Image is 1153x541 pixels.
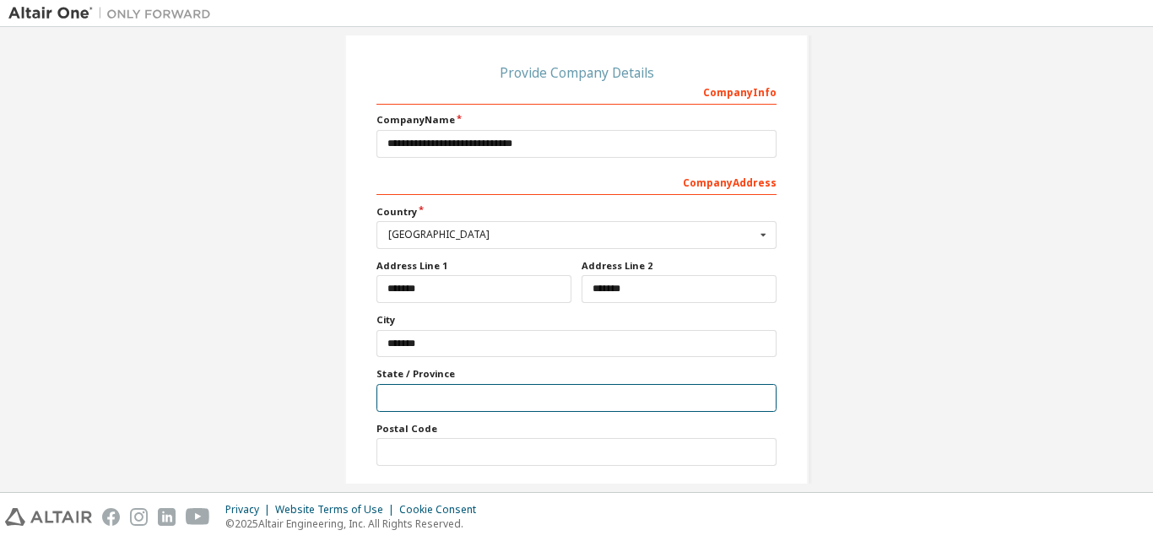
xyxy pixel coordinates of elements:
label: Country [376,205,777,219]
img: altair_logo.svg [5,508,92,526]
img: instagram.svg [130,508,148,526]
div: Cookie Consent [399,503,486,517]
img: Altair One [8,5,219,22]
div: Website Terms of Use [275,503,399,517]
label: Company Name [376,113,777,127]
label: Address Line 2 [582,259,777,273]
label: Address Line 1 [376,259,571,273]
img: linkedin.svg [158,508,176,526]
div: Company Info [376,78,777,105]
label: City [376,313,777,327]
p: © 2025 Altair Engineering, Inc. All Rights Reserved. [225,517,486,531]
div: Company Address [376,168,777,195]
label: State / Province [376,367,777,381]
div: Privacy [225,503,275,517]
div: [GEOGRAPHIC_DATA] [388,230,755,240]
label: Postal Code [376,422,777,436]
img: youtube.svg [186,508,210,526]
img: facebook.svg [102,508,120,526]
div: Provide Company Details [376,68,777,78]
